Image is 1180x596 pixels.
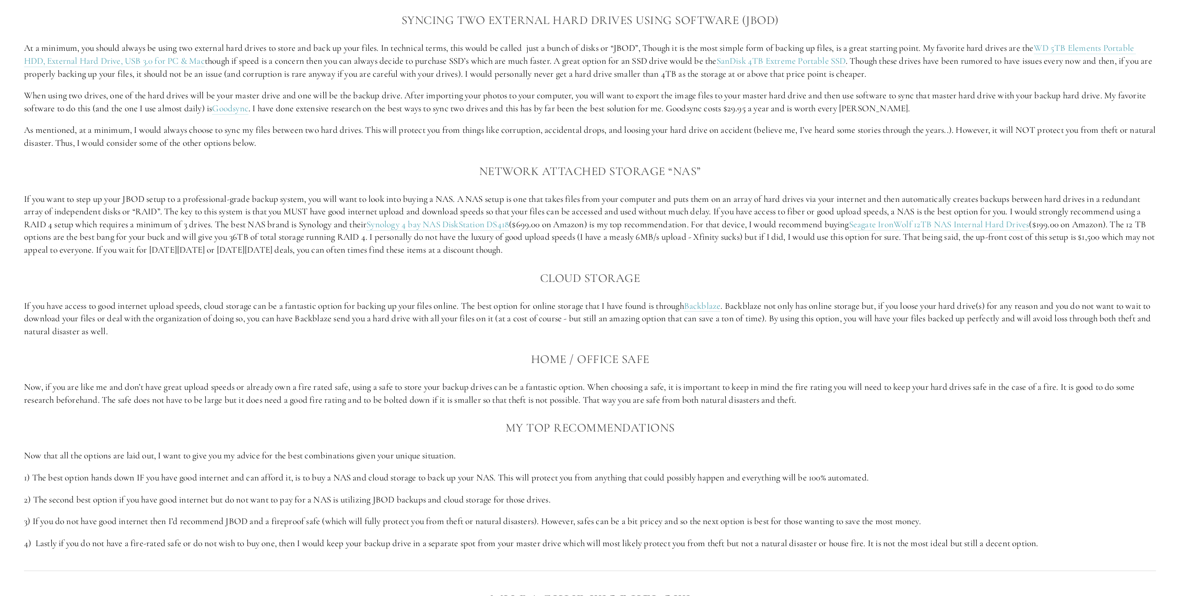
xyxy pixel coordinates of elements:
p: 1) The best option hands down IF you have good internet and can afford it, is to buy a NAS and cl... [24,471,1156,484]
a: SanDisk 4TB Extreme Portable SSD [717,55,846,67]
h3: Cloud Storage [24,269,1156,288]
a: Goodsync [212,103,248,115]
p: At a minimum, you should always be using two external hard drives to store and back up your files... [24,42,1156,80]
a: Synology 4 bay NAS DiskStation DS418 [366,219,509,231]
a: WD 5TB Elements Portable HDD, External Hard Drive, USB 3.0 for PC & Mac [24,42,1136,67]
h3: Network Attached Storage “NAS” [24,162,1156,181]
p: 4) Lastly if you do not have a fire-rated safe or do not wish to buy one, then I would keep your ... [24,537,1156,550]
p: 3) If you do not have good internet then I’d recommend JBOD and a fireproof safe (which will full... [24,515,1156,528]
p: 2) The second best option if you have good internet but do not want to pay for a NAS is utilizing... [24,493,1156,506]
p: If you want to step up your JBOD setup to a professional-grade backup system, you will want to lo... [24,193,1156,257]
h3: My Top Recommendations [24,418,1156,437]
h3: Syncing two external hard drives using software (JBOD) [24,11,1156,30]
p: When using two drives, one of the hard drives will be your master drive and one will be the backu... [24,89,1156,115]
p: As mentioned, at a minimum, I would always choose to sync my files between two hard drives. This ... [24,124,1156,149]
h3: Home / Office Safe [24,350,1156,369]
a: Backblaze [684,300,721,312]
a: Seagate IronWolf 12TB NAS Internal Hard Drives [849,219,1029,231]
p: Now that all the options are laid out, I want to give you my advice for the best combinations giv... [24,449,1156,462]
p: Now, if you are like me and don’t have great upload speeds or already own a fire rated safe, usin... [24,381,1156,406]
p: If you have access to good internet upload speeds, cloud storage can be a fantastic option for ba... [24,300,1156,338]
